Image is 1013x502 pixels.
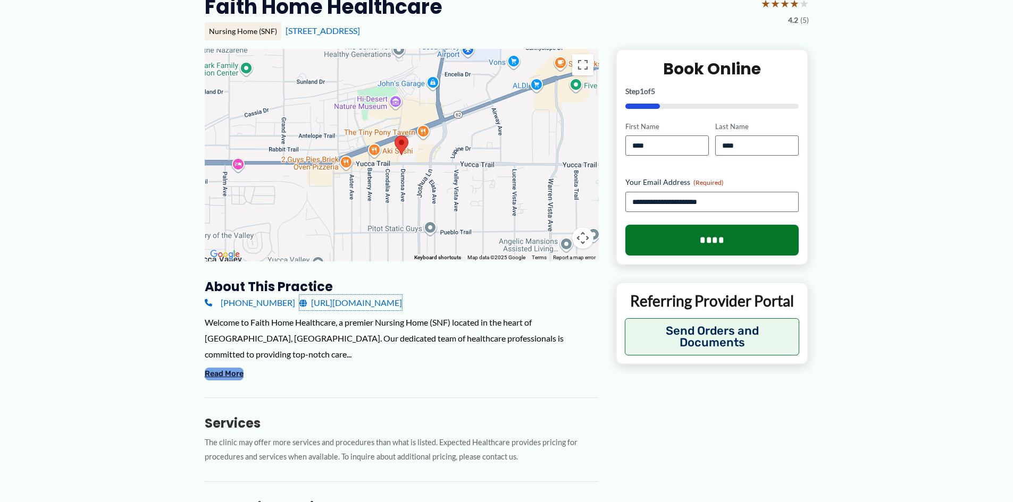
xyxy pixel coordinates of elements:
span: 4.2 [788,13,798,27]
div: Nursing Home (SNF) [205,22,281,40]
a: Open this area in Google Maps (opens a new window) [207,248,242,261]
p: The clinic may offer more services and procedures than what is listed. Expected Healthcare provid... [205,436,599,464]
span: Map data ©2025 Google [467,254,525,260]
a: [STREET_ADDRESS] [286,25,360,36]
a: [URL][DOMAIN_NAME] [299,295,402,311]
a: Terms (opens in new tab) [532,254,547,260]
button: Toggle fullscreen view [572,54,593,75]
span: (5) [800,13,809,27]
button: Send Orders and Documents [625,318,800,355]
h3: About this practice [205,278,599,295]
button: Read More [205,368,244,380]
button: Keyboard shortcuts [414,254,461,261]
div: Welcome to Faith Home Healthcare, a premier Nursing Home (SNF) located in the heart of [GEOGRAPHI... [205,314,599,362]
h2: Book Online [625,58,799,79]
h3: Services [205,415,599,431]
span: 1 [640,87,644,96]
span: (Required) [693,178,724,186]
span: 5 [651,87,655,96]
label: Last Name [715,122,799,132]
a: [PHONE_NUMBER] [205,295,295,311]
label: Your Email Address [625,177,799,188]
img: Google [207,248,242,261]
button: Map camera controls [572,227,593,249]
p: Step of [625,88,799,95]
label: First Name [625,122,709,132]
a: Report a map error [553,254,596,260]
p: Referring Provider Portal [625,291,800,310]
